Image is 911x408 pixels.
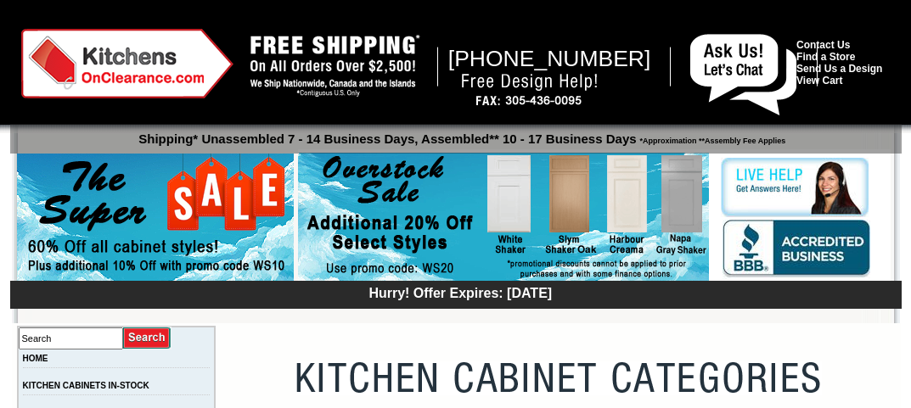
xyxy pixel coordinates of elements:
[448,46,651,71] span: [PHONE_NUMBER]
[19,124,902,146] p: Shipping* Unassembled 7 - 14 Business Days, Assembled** 10 - 17 Business Days
[123,327,172,349] input: Submit
[21,29,233,98] img: Kitchens on Clearance Logo
[19,283,902,301] div: Hurry! Offer Expires: [DATE]
[796,75,842,87] a: View Cart
[637,132,786,145] span: *Approximation **Assembly Fee Applies
[796,51,855,63] a: Find a Store
[796,63,882,75] a: Send Us a Design
[796,39,850,51] a: Contact Us
[23,354,48,363] a: HOME
[23,381,149,390] a: KITCHEN CABINETS IN-STOCK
